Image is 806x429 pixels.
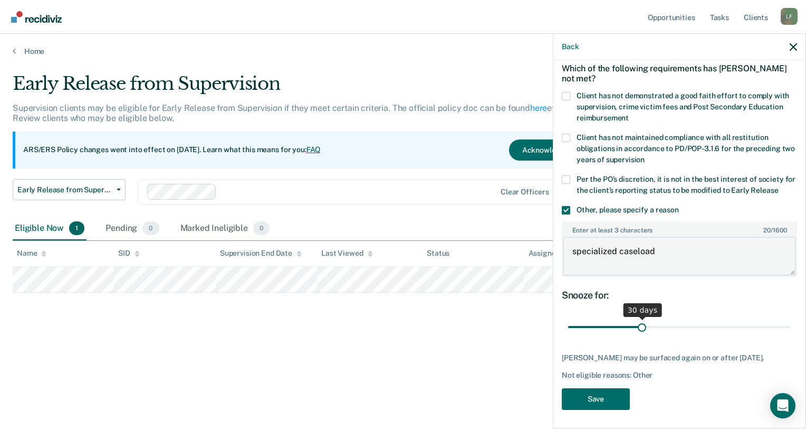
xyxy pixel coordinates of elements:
span: Early Release from Supervision [17,185,112,194]
div: Which of the following requirements has [PERSON_NAME] not met? [562,55,797,92]
div: Status [427,249,449,258]
div: Assigned to [529,249,578,258]
div: Pending [103,217,161,240]
label: Enter at least 3 characters [563,222,796,234]
a: Home [13,46,793,56]
span: Other, please specify a reason [577,206,679,214]
div: Early Release from Supervision [13,73,617,103]
button: Back [562,42,579,51]
button: Acknowledge & Close [509,139,609,161]
span: / 1600 [763,227,786,234]
div: Eligible Now [13,217,87,240]
div: Last Viewed [321,249,372,258]
div: Not eligible reasons: Other [562,371,797,380]
div: Marked Ineligible [178,217,272,240]
a: here [530,103,547,113]
div: Snooze for: [562,290,797,301]
span: 0 [253,221,270,235]
span: Client has not maintained compliance with all restitution obligations in accordance to PD/POP-3.1... [577,133,795,164]
p: Supervision clients may be eligible for Early Release from Supervision if they meet certain crite... [13,103,612,123]
span: Per the PO’s discretion, it is not in the best interest of society for the client’s reporting sta... [577,175,795,194]
p: ARS/ERS Policy changes went into effect on [DATE]. Learn what this means for you: [23,145,321,155]
span: 0 [142,221,159,235]
div: [PERSON_NAME] may be surfaced again on or after [DATE]. [562,353,797,362]
div: SID [118,249,140,258]
span: 20 [763,227,771,234]
div: 30 days [623,303,662,317]
button: Save [562,388,630,410]
a: FAQ [306,145,321,154]
div: Clear officers [501,188,549,197]
span: 1 [69,221,84,235]
div: Supervision End Date [220,249,302,258]
div: L F [781,8,798,25]
span: Client has not demonstrated a good faith effort to comply with supervision, crime victim fees and... [577,91,789,122]
textarea: specialized caseload [563,237,796,276]
div: Open Intercom Messenger [770,393,795,418]
div: Name [17,249,46,258]
button: Profile dropdown button [781,8,798,25]
img: Recidiviz [11,11,62,23]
